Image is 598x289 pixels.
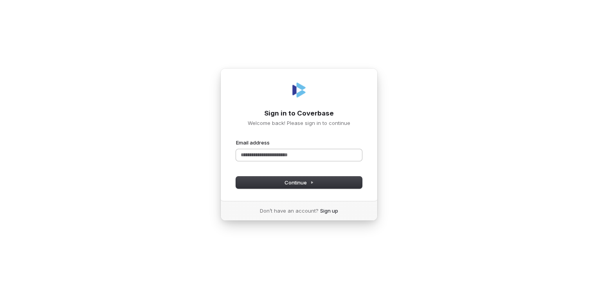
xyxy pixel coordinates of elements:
img: Coverbase [290,81,308,99]
span: Don’t have an account? [260,207,319,214]
p: Welcome back! Please sign in to continue [236,119,362,126]
button: Continue [236,177,362,188]
span: Continue [285,179,314,186]
label: Email address [236,139,270,146]
h1: Sign in to Coverbase [236,109,362,118]
a: Sign up [320,207,338,214]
